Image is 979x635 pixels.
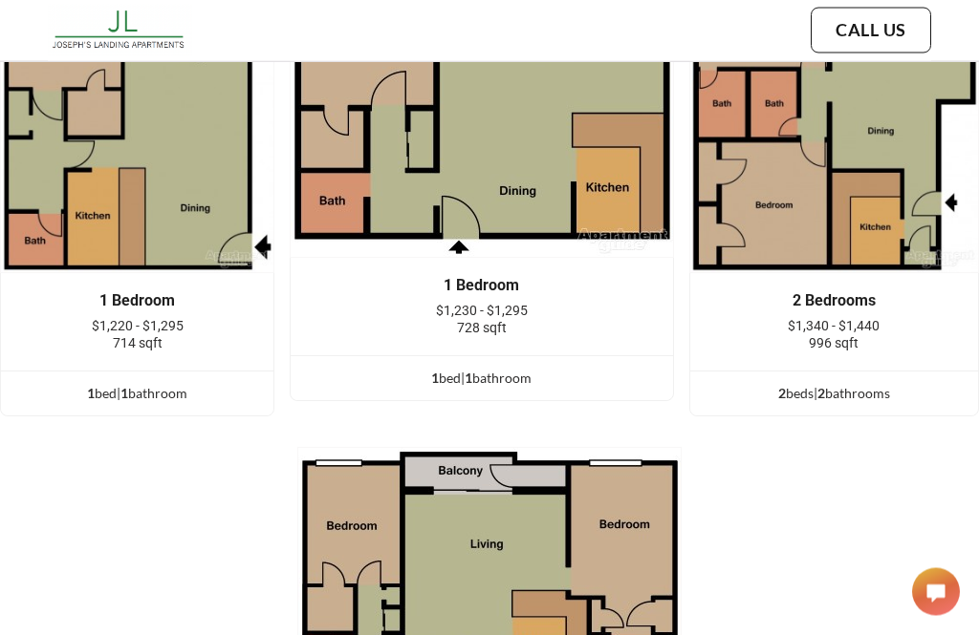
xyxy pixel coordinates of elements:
span: 1 [120,386,128,402]
img: Company logo [48,5,192,56]
div: bed | bathroom [1,384,273,405]
div: 1 Bedroom [30,293,245,310]
span: $1,230 - $1,295 [436,304,528,319]
span: $1,220 - $1,295 [92,319,184,334]
span: 2 [778,386,786,402]
div: 2 Bedrooms [719,293,949,310]
span: $1,340 - $1,440 [788,319,880,334]
a: Call Us [836,20,906,41]
span: 996 sqft [809,336,859,351]
div: bed s | bathroom s [690,384,978,405]
span: 1 [431,370,439,387]
span: 1 [465,370,472,387]
div: 1 Bedroom [319,278,644,295]
span: 2 [817,386,825,402]
span: 714 sqft [113,336,163,351]
button: Call Us [811,8,931,53]
span: 728 sqft [457,321,507,336]
span: 1 [87,386,95,402]
div: bed | bathroom [291,369,673,390]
